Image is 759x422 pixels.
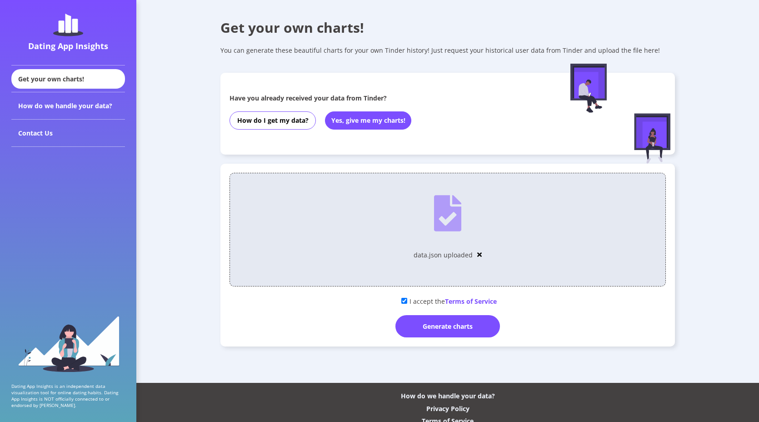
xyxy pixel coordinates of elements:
p: Dating App Insights is an independent data visualization tool for online dating habits. Dating Ap... [11,383,125,408]
img: file-uploaded.ea247aa8.svg [434,195,461,231]
img: close-solid.cbe4567e.svg [477,251,482,258]
span: Terms of Service [445,297,497,306]
div: Have you already received your data from Tinder? [230,94,535,102]
div: Contact Us [11,120,125,147]
button: Yes, give me my charts! [325,111,411,130]
button: How do I get my data? [230,111,316,130]
div: How do we handle your data? [401,392,495,400]
div: I accept the [230,293,666,308]
div: Dating App Insights [14,40,123,51]
img: female-figure-sitting.afd5d174.svg [634,113,670,164]
div: How do we handle your data? [11,92,125,120]
div: You can generate these beautiful charts for your own Tinder history! Just request your historical... [220,46,675,55]
div: data.json uploaded [414,251,473,259]
div: Privacy Policy [426,404,469,413]
div: Generate charts [395,315,500,337]
div: Get your own charts! [11,69,125,89]
img: sidebar_girl.91b9467e.svg [17,315,120,372]
div: Get your own charts! [220,18,675,37]
img: male-figure-sitting.c9faa881.svg [570,64,607,113]
img: dating-app-insights-logo.5abe6921.svg [53,14,83,36]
